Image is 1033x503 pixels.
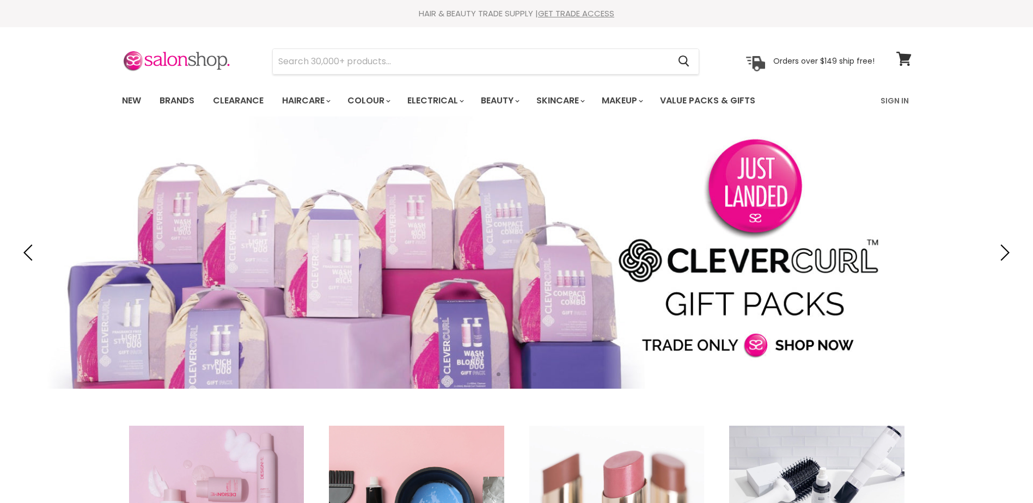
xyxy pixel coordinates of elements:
[19,242,41,263] button: Previous
[594,89,650,112] a: Makeup
[874,89,915,112] a: Sign In
[528,89,591,112] a: Skincare
[273,49,670,74] input: Search
[272,48,699,75] form: Product
[108,85,925,116] nav: Main
[538,8,614,19] a: GET TRADE ACCESS
[473,89,526,112] a: Beauty
[108,8,925,19] div: HAIR & BEAUTY TRADE SUPPLY |
[399,89,470,112] a: Electrical
[773,56,875,66] p: Orders over $149 ship free!
[274,89,337,112] a: Haircare
[151,89,203,112] a: Brands
[652,89,763,112] a: Value Packs & Gifts
[114,85,819,116] ul: Main menu
[992,242,1014,263] button: Next
[521,372,524,376] li: Page dot 3
[509,372,512,376] li: Page dot 2
[670,49,699,74] button: Search
[114,89,149,112] a: New
[205,89,272,112] a: Clearance
[339,89,397,112] a: Colour
[533,372,536,376] li: Page dot 4
[497,372,500,376] li: Page dot 1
